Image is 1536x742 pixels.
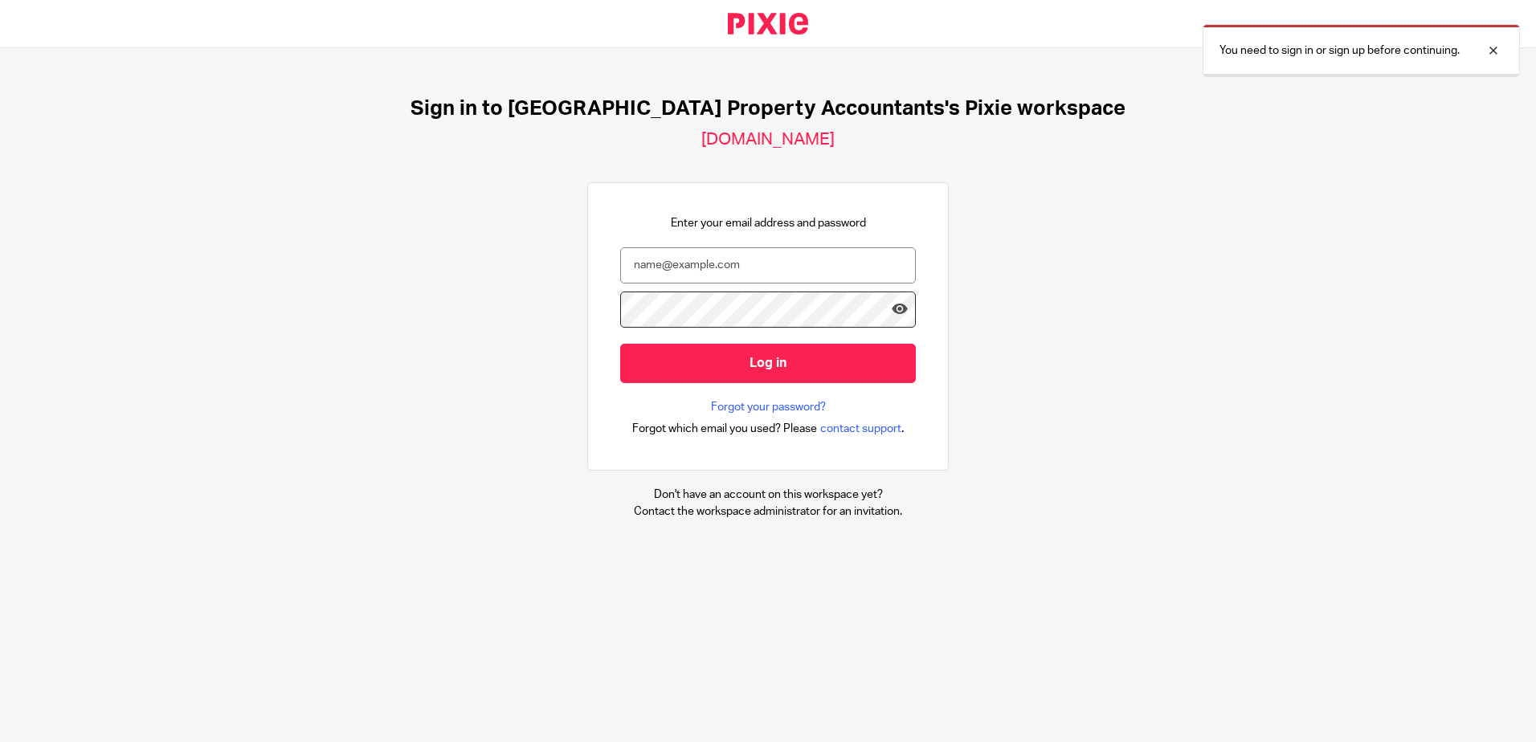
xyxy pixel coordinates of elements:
div: . [632,419,905,438]
span: Forgot which email you used? Please [632,421,817,437]
p: Enter your email address and password [671,215,866,231]
input: name@example.com [620,247,916,283]
span: contact support [820,421,901,437]
h1: Sign in to [GEOGRAPHIC_DATA] Property Accountants's Pixie workspace [411,96,1125,121]
input: Log in [620,344,916,383]
p: Don't have an account on this workspace yet? [634,487,902,503]
h2: [DOMAIN_NAME] [701,129,835,150]
a: Forgot your password? [711,399,826,415]
p: You need to sign in or sign up before continuing. [1219,43,1460,59]
p: Contact the workspace administrator for an invitation. [634,503,902,520]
